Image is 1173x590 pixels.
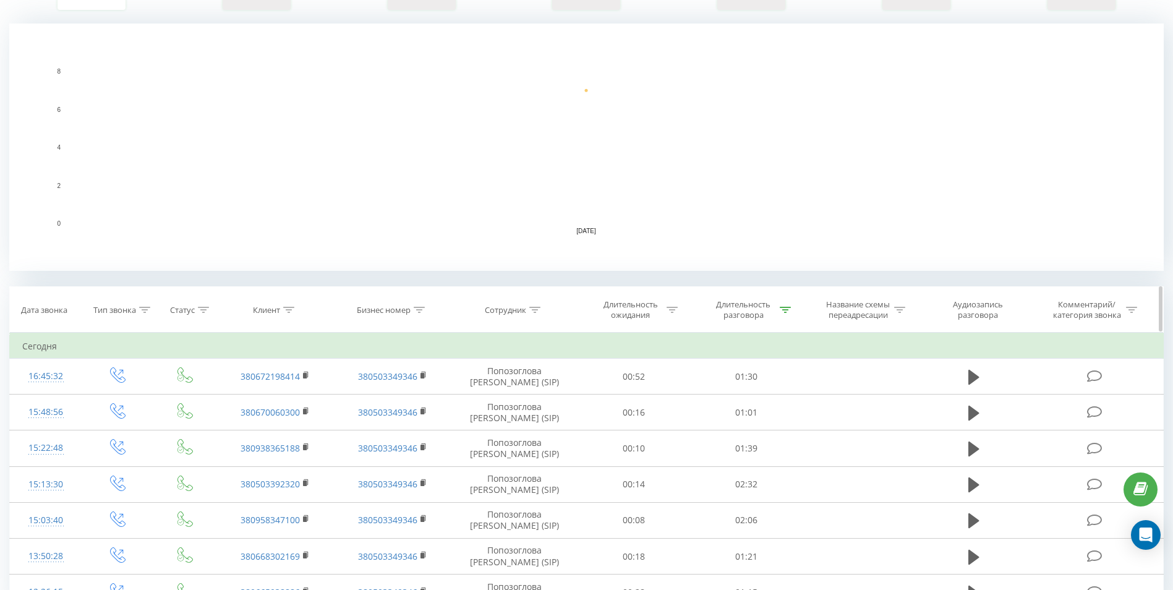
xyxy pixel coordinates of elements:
[451,430,578,466] td: Попозоглова [PERSON_NAME] (SIP)
[578,395,690,430] td: 00:16
[21,305,67,315] div: Дата звонка
[825,299,891,320] div: Название схемы переадресации
[710,299,777,320] div: Длительность разговора
[22,508,69,532] div: 15:03:40
[451,395,578,430] td: Попозоглова [PERSON_NAME] (SIP)
[170,305,195,315] div: Статус
[57,182,61,189] text: 2
[358,514,417,526] a: 380503349346
[241,550,300,562] a: 380668302169
[578,502,690,538] td: 00:08
[578,539,690,575] td: 00:18
[690,359,803,395] td: 01:30
[690,466,803,502] td: 02:32
[690,395,803,430] td: 01:01
[451,466,578,502] td: Попозоглова [PERSON_NAME] (SIP)
[93,305,136,315] div: Тип звонка
[1051,299,1123,320] div: Комментарий/категория звонка
[451,539,578,575] td: Попозоглова [PERSON_NAME] (SIP)
[22,436,69,460] div: 15:22:48
[241,406,300,418] a: 380670060300
[690,502,803,538] td: 02:06
[938,299,1018,320] div: Аудиозапись разговора
[485,305,526,315] div: Сотрудник
[9,24,1164,271] svg: A chart.
[597,299,663,320] div: Длительность ожидания
[358,550,417,562] a: 380503349346
[241,514,300,526] a: 380958347100
[57,106,61,113] text: 6
[358,442,417,454] a: 380503349346
[578,359,690,395] td: 00:52
[57,144,61,151] text: 4
[357,305,411,315] div: Бизнес номер
[57,68,61,75] text: 8
[578,430,690,466] td: 00:10
[10,334,1164,359] td: Сегодня
[578,466,690,502] td: 00:14
[690,430,803,466] td: 01:39
[576,228,596,234] text: [DATE]
[358,478,417,490] a: 380503349346
[1131,520,1161,550] div: Open Intercom Messenger
[451,359,578,395] td: Попозоглова [PERSON_NAME] (SIP)
[57,220,61,227] text: 0
[451,502,578,538] td: Попозоглова [PERSON_NAME] (SIP)
[358,406,417,418] a: 380503349346
[253,305,280,315] div: Клиент
[22,364,69,388] div: 16:45:32
[22,400,69,424] div: 15:48:56
[241,478,300,490] a: 380503392320
[22,544,69,568] div: 13:50:28
[690,539,803,575] td: 01:21
[358,370,417,382] a: 380503349346
[22,472,69,497] div: 15:13:30
[241,442,300,454] a: 380938365188
[241,370,300,382] a: 380672198414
